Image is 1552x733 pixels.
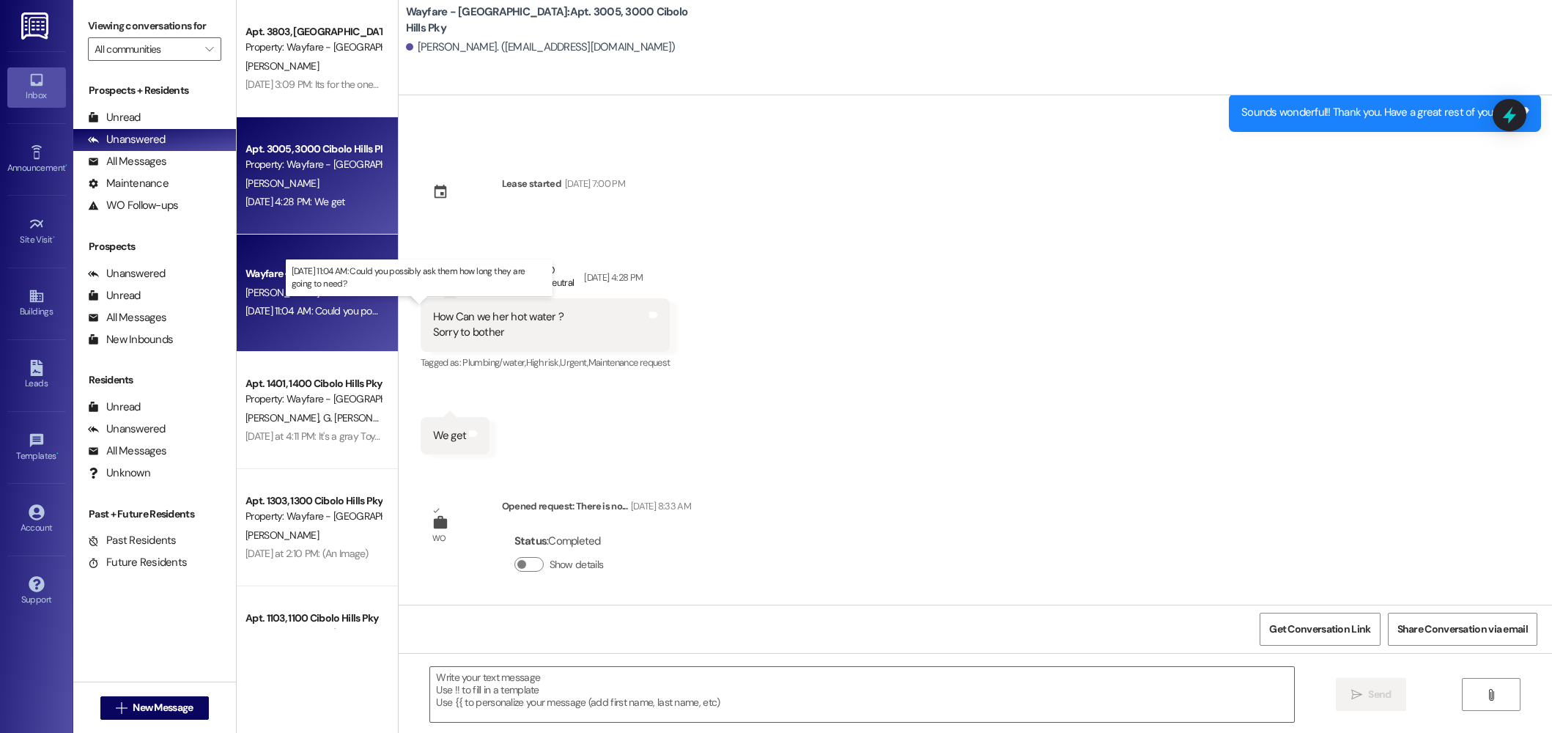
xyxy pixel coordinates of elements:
[1351,689,1362,701] i: 
[88,332,173,347] div: New Inbounds
[88,443,166,459] div: All Messages
[561,176,625,191] div: [DATE] 7:00 PM
[514,530,610,553] div: : Completed
[88,310,166,325] div: All Messages
[88,399,141,415] div: Unread
[73,83,236,98] div: Prospects + Residents
[502,176,562,191] div: Lease started
[88,421,166,437] div: Unanswered
[88,266,166,281] div: Unanswered
[245,266,381,281] div: Wayfare - [GEOGRAPHIC_DATA]
[245,411,323,424] span: [PERSON_NAME]
[245,177,319,190] span: [PERSON_NAME]
[421,352,670,373] div: Tagged as:
[245,493,381,509] div: Apt. 1303, 1300 Cibolo Hills Pky
[73,239,236,254] div: Prospects
[245,391,381,407] div: Property: Wayfare - [GEOGRAPHIC_DATA]
[73,372,236,388] div: Residents
[65,161,67,171] span: •
[245,509,381,524] div: Property: Wayfare - [GEOGRAPHIC_DATA]
[1397,622,1528,637] span: Share Conversation via email
[116,702,127,714] i: 
[88,154,166,169] div: All Messages
[95,37,198,61] input: All communities
[245,59,319,73] span: [PERSON_NAME]
[433,428,467,443] div: We get
[88,465,150,481] div: Unknown
[88,555,187,570] div: Future Residents
[7,212,66,251] a: Site Visit •
[502,498,691,519] div: Opened request: There is no...
[88,15,221,37] label: Viewing conversations for
[1368,687,1391,702] span: Send
[133,700,193,715] span: New Message
[526,356,561,369] span: High risk ,
[1260,613,1380,646] button: Get Conversation Link
[7,428,66,468] a: Templates •
[1485,689,1496,701] i: 
[550,557,604,572] label: Show details
[1241,105,1518,120] div: Sounds wonderful!! Thank you. Have a great rest of your day.
[245,611,381,626] div: Apt. 1103, 1100 Cibolo Hills Pky
[245,24,381,40] div: Apt. 3803, [GEOGRAPHIC_DATA]
[245,195,345,208] div: [DATE] 4:28 PM: We get
[406,4,699,36] b: Wayfare - [GEOGRAPHIC_DATA]: Apt. 3005, 3000 Cibolo Hills Pky
[205,43,213,55] i: 
[73,507,236,522] div: Past + Future Residents
[245,141,381,157] div: Apt. 3005, 3000 Cibolo Hills Pky
[100,696,209,720] button: New Message
[88,176,169,191] div: Maintenance
[1336,678,1407,711] button: Send
[433,309,564,341] div: How Can we her hot water ? Sorry to bother
[245,626,381,641] div: Property: Wayfare - [GEOGRAPHIC_DATA]
[560,356,588,369] span: Urgent ,
[245,430,419,443] div: [DATE] at 4:11 PM: It's a gray Toyota tundra
[245,304,582,317] div: [DATE] 11:04 AM: Could you possibly ask them how long they are going to need?
[627,498,691,514] div: [DATE] 8:33 AM
[7,572,66,611] a: Support
[7,284,66,323] a: Buildings
[7,356,66,395] a: Leads
[21,12,51,40] img: ResiDesk Logo
[88,198,178,213] div: WO Follow-ups
[88,132,166,147] div: Unanswered
[245,78,490,91] div: [DATE] 3:09 PM: Its for the one on the lease. We only rvd 2
[580,270,643,285] div: [DATE] 4:28 PM
[56,449,59,459] span: •
[432,531,446,546] div: WO
[462,356,525,369] span: Plumbing/water ,
[322,411,407,424] span: G. [PERSON_NAME]
[245,40,381,55] div: Property: Wayfare - [GEOGRAPHIC_DATA]
[88,533,177,548] div: Past Residents
[245,157,381,172] div: Property: Wayfare - [GEOGRAPHIC_DATA]
[88,288,141,303] div: Unread
[514,534,547,548] b: Status
[1269,622,1370,637] span: Get Conversation Link
[588,356,670,369] span: Maintenance request
[292,265,547,290] p: [DATE] 11:04 AM: Could you possibly ask them how long they are going to need?
[1388,613,1537,646] button: Share Conversation via email
[88,110,141,125] div: Unread
[245,376,381,391] div: Apt. 1401, 1400 Cibolo Hills Pky
[245,528,319,542] span: [PERSON_NAME]
[245,547,369,560] div: [DATE] at 2:10 PM: (An Image)
[406,40,676,55] div: [PERSON_NAME]. ([EMAIL_ADDRESS][DOMAIN_NAME])
[543,262,577,293] div: Neutral
[7,67,66,107] a: Inbox
[53,232,55,243] span: •
[7,500,66,539] a: Account
[245,286,319,299] span: [PERSON_NAME]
